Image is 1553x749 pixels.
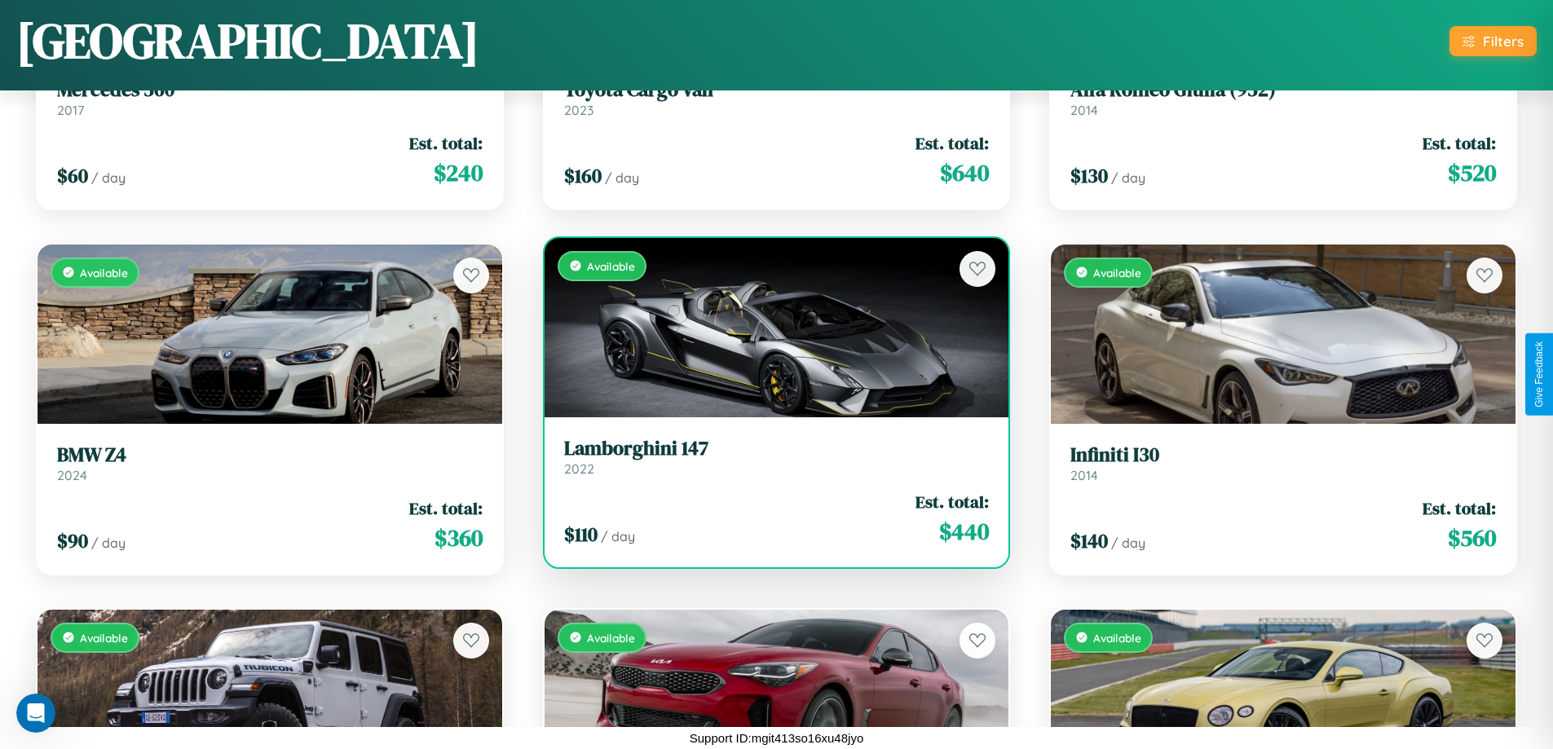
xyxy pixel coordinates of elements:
span: Available [1093,266,1141,280]
span: 2024 [57,467,87,483]
span: $ 140 [1070,527,1108,554]
span: / day [601,528,635,544]
a: Alfa Romeo Giulia (952)2014 [1070,78,1496,118]
h3: Toyota Cargo Van [564,78,990,102]
span: Available [587,631,635,645]
span: $ 160 [564,162,602,189]
span: $ 520 [1448,156,1496,189]
span: $ 130 [1070,162,1108,189]
span: Est. total: [915,490,989,513]
span: 2014 [1070,102,1098,118]
span: $ 90 [57,527,88,554]
span: $ 360 [435,522,483,554]
span: $ 110 [564,521,598,548]
span: $ 440 [939,515,989,548]
h3: Infiniti I30 [1070,443,1496,467]
iframe: Intercom live chat [16,694,55,733]
h3: Mercedes 560 [57,78,483,102]
span: Est. total: [409,131,483,155]
h3: BMW Z4 [57,443,483,467]
a: Toyota Cargo Van2023 [564,78,990,118]
span: $ 60 [57,162,88,189]
span: $ 640 [940,156,989,189]
span: Est. total: [1423,131,1496,155]
span: 2023 [564,102,593,118]
span: Est. total: [1423,496,1496,520]
span: 2014 [1070,467,1098,483]
span: $ 560 [1448,522,1496,554]
span: 2022 [564,460,594,477]
span: / day [605,170,639,186]
span: / day [91,170,126,186]
span: / day [91,535,126,551]
a: Lamborghini 1472022 [564,437,990,477]
button: Filters [1449,26,1537,56]
span: Est. total: [409,496,483,520]
span: $ 240 [434,156,483,189]
span: / day [1111,170,1145,186]
h3: Alfa Romeo Giulia (952) [1070,78,1496,102]
span: / day [1111,535,1145,551]
span: 2017 [57,102,84,118]
a: Mercedes 5602017 [57,78,483,118]
span: Available [1093,631,1141,645]
span: Available [80,631,128,645]
span: Available [80,266,128,280]
h1: [GEOGRAPHIC_DATA] [16,7,479,74]
h3: Lamborghini 147 [564,437,990,460]
div: Filters [1483,33,1524,50]
a: BMW Z42024 [57,443,483,483]
span: Est. total: [915,131,989,155]
span: Available [587,259,635,273]
p: Support ID: mgit413so16xu48jyo [690,727,863,749]
a: Infiniti I302014 [1070,443,1496,483]
div: Give Feedback [1533,341,1545,408]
